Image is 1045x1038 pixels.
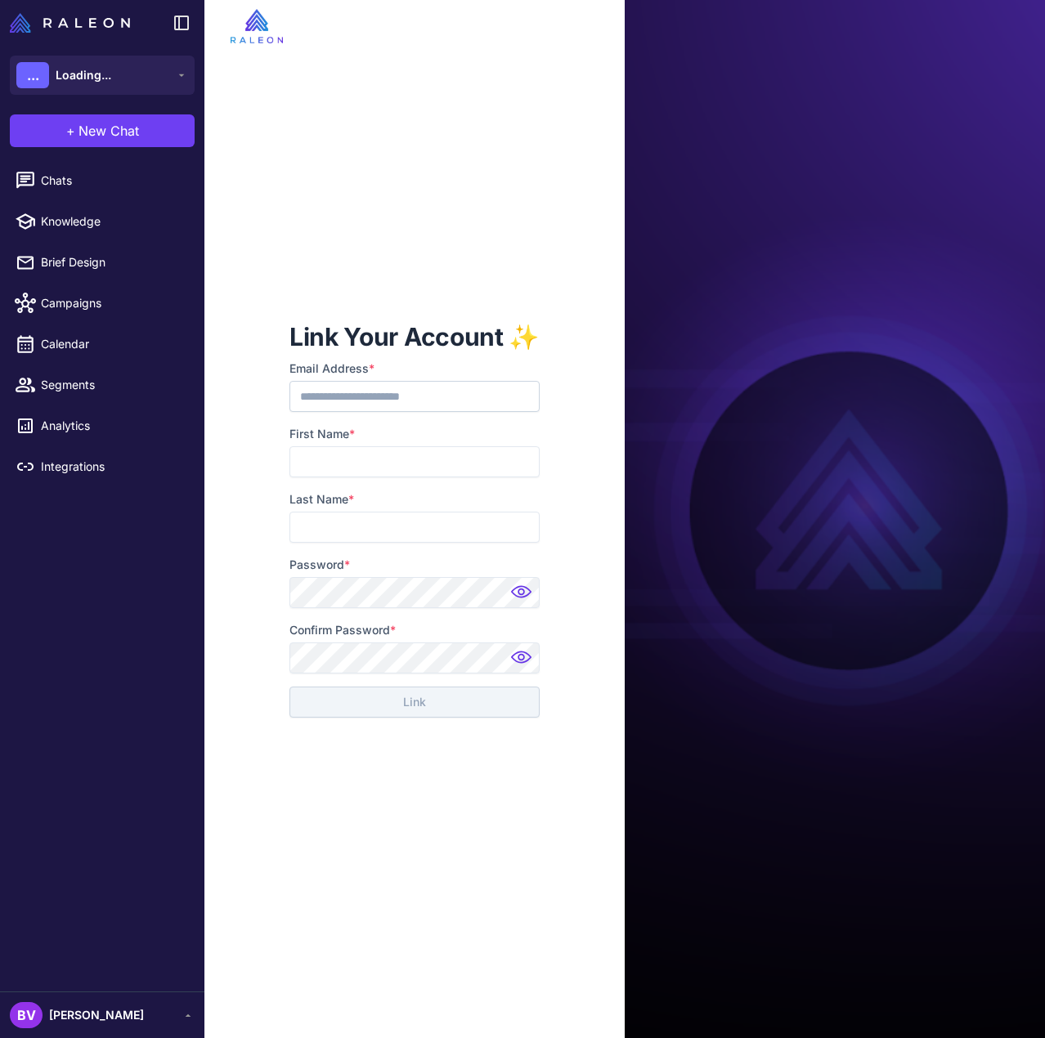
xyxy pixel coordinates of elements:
button: ...Loading... [10,56,195,95]
label: Password [289,556,540,574]
span: Knowledge [41,213,185,230]
a: Raleon Logo [10,13,137,33]
a: Analytics [7,409,198,443]
img: Password hidden [507,580,540,613]
a: Campaigns [7,286,198,320]
h1: Link Your Account ✨ [289,320,540,353]
a: Integrations [7,450,198,484]
span: Analytics [41,417,185,435]
a: Knowledge [7,204,198,239]
span: [PERSON_NAME] [49,1006,144,1024]
label: Email Address [289,360,540,378]
label: First Name [289,425,540,443]
span: Chats [41,172,185,190]
a: Chats [7,163,198,198]
a: Brief Design [7,245,198,280]
label: Last Name [289,490,540,508]
img: Raleon Logo [10,13,130,33]
label: Confirm Password [289,621,540,639]
div: ... [16,62,49,88]
a: Segments [7,368,198,402]
span: Campaigns [41,294,185,312]
img: raleon-logo-whitebg.9aac0268.jpg [231,9,283,43]
span: Integrations [41,458,185,476]
a: Calendar [7,327,198,361]
span: Calendar [41,335,185,353]
button: +New Chat [10,114,195,147]
span: New Chat [78,121,139,141]
span: Segments [41,376,185,394]
span: Loading... [56,66,111,84]
img: Password hidden [507,646,540,678]
button: Link [289,687,540,718]
span: Brief Design [41,253,185,271]
span: + [66,121,75,141]
div: BV [10,1002,43,1028]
